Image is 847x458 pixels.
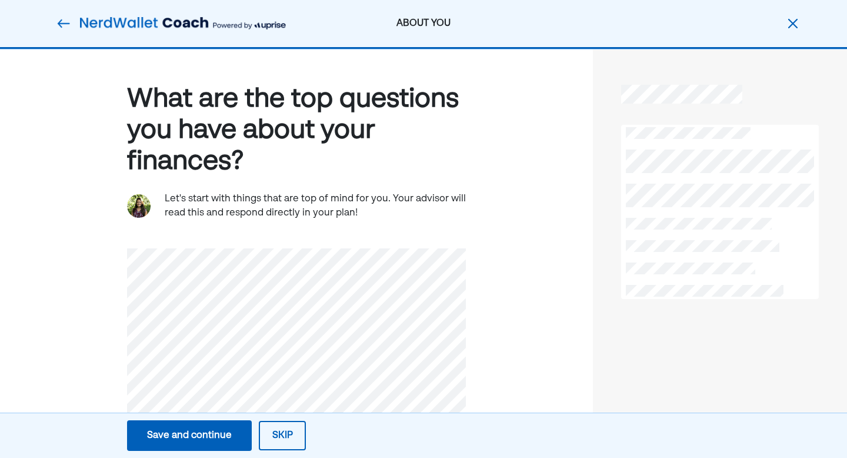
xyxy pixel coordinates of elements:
div: ABOUT YOU [299,16,548,31]
div: Save and continue [147,429,232,443]
button: Save and continue [127,420,252,451]
button: Skip [259,421,306,450]
div: Let's start with things that are top of mind for you. Your advisor will read this and respond dir... [165,192,466,220]
div: What are the top questions you have about your finances? [127,84,466,177]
